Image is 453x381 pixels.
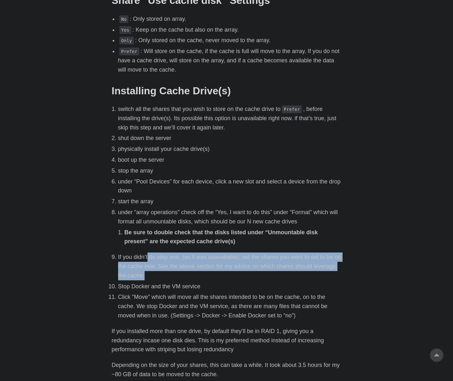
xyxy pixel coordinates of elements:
li: : Will store on the cache, if the cache is full will move to the array. If you do not have a cach... [118,47,342,74]
li: boot up the server [118,155,342,165]
h2: Installing Cache Drive(s) [112,85,342,97]
p: If you installed more than one drive, by default they’ll be in RAID 1, giving you a redundancy in... [112,327,342,354]
code: Yes [119,26,131,34]
li: start the array [118,197,342,206]
li: stop the array [118,166,342,175]
li: Stop Docker and the VM service [118,282,342,291]
code: Only [119,37,134,44]
code: Prefer [119,48,140,55]
code: Prefer [282,105,302,113]
li: If you didn’t do step one, (as it was unavailable), set the shares you want to set to be on the c... [118,253,342,280]
li: physically install your cache drive(s) [118,144,342,154]
li: : Only stored on array. [118,14,342,24]
li: : Keep on the cache but also on the array. [118,25,342,35]
a: go to top [430,348,443,362]
p: Depending on the size of your shares, this can take a while. It took about 3.5 hours for my ~80 G... [112,361,342,379]
li: under “Pool Devices” for each device, click a new slot and select a device from the drop down [118,177,342,196]
li: under “array operations” check off the “Yes, I want to do this” under “Format” which will format ... [118,208,342,246]
li: : Only stored on the cache, never moved to the array. [118,36,342,45]
li: Click “Move” which will move all the shares intended to be on the cache, on to the cache. We stop... [118,292,342,320]
strong: Be sure to double check that the disks listed under “Unmountable disk present” are the expected c... [125,229,318,245]
code: No [119,15,129,23]
li: switch all the shares that you wish to store on the cache drive to , before installing the drive(... [118,105,342,132]
li: shut down the server [118,134,342,143]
